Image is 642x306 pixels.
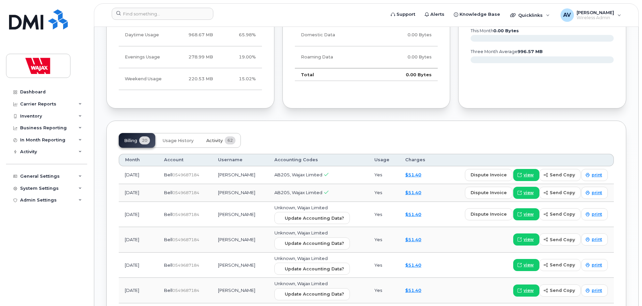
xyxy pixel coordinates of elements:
span: Unknown, Wajax Limited [274,205,328,210]
span: 0549687184 [172,212,199,217]
button: Update Accounting Data? [274,212,350,224]
th: Month [119,154,158,166]
span: AB205, Wajax Limited [274,172,322,177]
span: print [592,236,602,243]
a: print [581,187,608,199]
button: send copy [539,285,581,297]
span: view [524,236,534,243]
td: Yes [368,278,399,303]
text: this month [470,28,519,33]
span: view [524,172,534,178]
td: 968.67 MB [171,24,219,46]
span: Unknown, Wajax Limited [274,281,328,286]
td: [DATE] [119,166,158,184]
span: dispute invoice [471,172,507,178]
th: Username [212,154,268,166]
td: Yes [368,184,399,202]
a: Support [386,8,420,21]
a: Alerts [420,8,449,21]
th: Accounting Codes [268,154,368,166]
span: dispute invoice [471,189,507,196]
button: dispute invoice [465,169,513,181]
span: Unknown, Wajax Limited [274,230,328,235]
td: Yes [368,166,399,184]
td: Roaming Data [295,46,374,68]
td: [DATE] [119,202,158,227]
td: [PERSON_NAME] [212,227,268,253]
td: [DATE] [119,184,158,202]
button: dispute invoice [465,208,513,220]
span: Update Accounting Data? [285,240,344,247]
a: print [581,208,608,220]
td: Domestic Data [295,24,374,46]
span: 0549687184 [172,288,199,293]
span: AV [563,11,571,19]
span: Usage History [163,138,194,143]
td: 65.98% [219,24,262,46]
span: Alerts [430,11,444,18]
span: print [592,288,602,294]
span: Bell [164,237,172,242]
span: view [524,190,534,196]
input: Find something... [112,8,213,20]
a: view [513,285,539,297]
th: Usage [368,154,399,166]
tspan: 996.57 MB [518,49,543,54]
a: $51.40 [405,172,421,177]
tspan: 0.00 Bytes [493,28,519,33]
button: Update Accounting Data? [274,288,350,300]
span: 62 [225,136,235,144]
td: [PERSON_NAME] [212,202,268,227]
td: 19.00% [219,46,262,68]
span: Bell [164,262,172,268]
a: $51.40 [405,237,421,242]
span: Bell [164,172,172,177]
span: print [592,172,602,178]
a: print [581,285,608,297]
span: Update Accounting Data? [285,291,344,297]
span: Quicklinks [518,12,543,18]
td: [PERSON_NAME] [212,166,268,184]
td: 0.00 Bytes [373,68,438,81]
td: 0.00 Bytes [373,46,438,68]
td: 278.99 MB [171,46,219,68]
span: 0549687184 [172,190,199,195]
span: Bell [164,212,172,217]
a: view [513,259,539,271]
td: [DATE] [119,278,158,303]
span: send copy [550,262,575,268]
span: Bell [164,288,172,293]
td: Weekend Usage [119,68,171,90]
td: Yes [368,202,399,227]
span: Activity [206,138,223,143]
span: Update Accounting Data? [285,266,344,272]
span: send copy [550,287,575,294]
td: [PERSON_NAME] [212,278,268,303]
button: Update Accounting Data? [274,263,350,275]
span: AB205, Wajax Limited [274,190,322,195]
td: Total [295,68,374,81]
td: [DATE] [119,253,158,278]
span: view [524,211,534,217]
tr: Friday from 6:00pm to Monday 8:00am [119,68,262,90]
div: Alex Vanderwell [556,8,626,22]
td: 15.02% [219,68,262,90]
td: Yes [368,227,399,253]
td: 0.00 Bytes [373,24,438,46]
span: Knowledge Base [460,11,500,18]
a: view [513,208,539,220]
button: send copy [539,208,581,220]
a: view [513,187,539,199]
td: Yes [368,253,399,278]
button: dispute invoice [465,187,513,199]
span: 0549687184 [172,172,199,177]
span: send copy [550,172,575,178]
td: Evenings Usage [119,46,171,68]
span: dispute invoice [471,211,507,217]
a: view [513,233,539,246]
span: print [592,190,602,196]
span: [PERSON_NAME] [577,10,614,15]
button: send copy [539,233,581,246]
button: send copy [539,259,581,271]
span: Update Accounting Data? [285,215,344,221]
